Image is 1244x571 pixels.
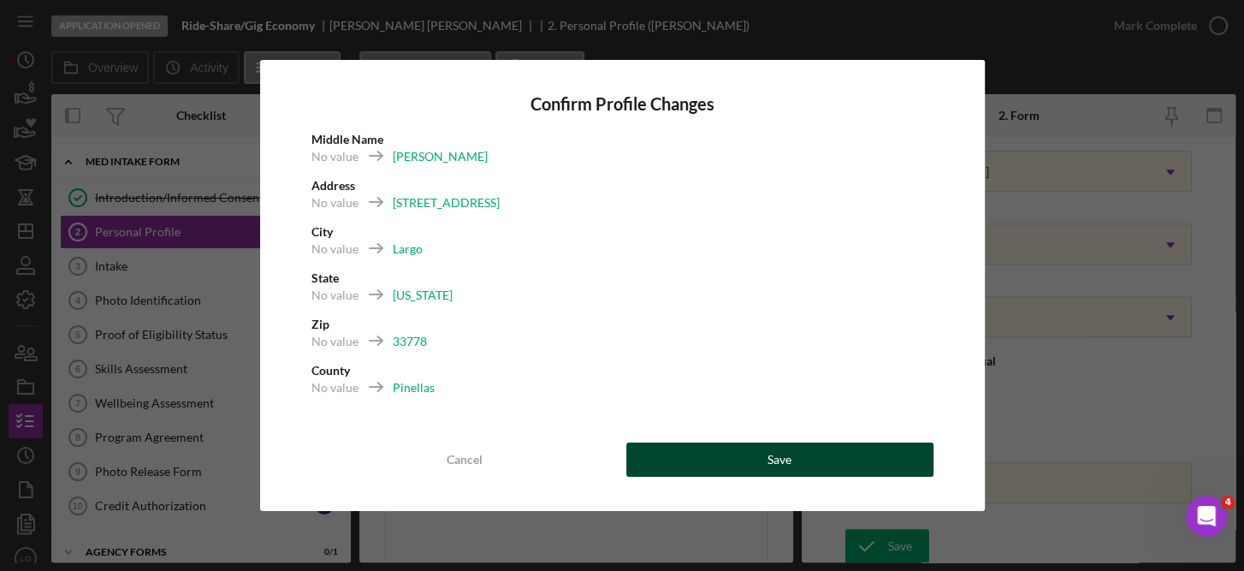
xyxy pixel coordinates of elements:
[311,148,358,165] div: No value
[393,333,427,350] div: 33778
[1221,496,1235,509] span: 4
[767,443,791,477] div: Save
[311,333,358,350] div: No value
[311,194,358,211] div: No value
[393,287,453,304] div: [US_STATE]
[1186,496,1227,537] iframe: Intercom live chat
[311,241,358,258] div: No value
[311,287,358,304] div: No value
[393,148,488,165] div: [PERSON_NAME]
[447,443,483,477] div: Cancel
[311,443,619,477] button: Cancel
[311,178,355,193] b: Address
[311,271,339,285] b: State
[311,224,333,239] b: City
[311,94,933,114] h4: Confirm Profile Changes
[393,194,500,211] div: [STREET_ADDRESS]
[393,241,423,258] div: Largo
[311,379,358,396] div: No value
[311,317,329,331] b: Zip
[393,379,435,396] div: Pinellas
[311,132,383,146] b: Middle Name
[311,363,350,378] b: County
[626,443,933,477] button: Save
